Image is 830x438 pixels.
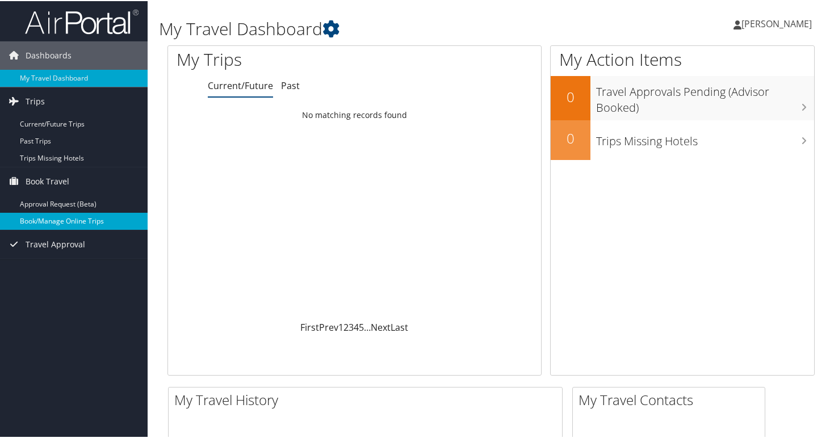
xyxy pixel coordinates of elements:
a: 2 [343,320,349,332]
a: [PERSON_NAME] [733,6,823,40]
a: 5 [359,320,364,332]
img: airportal-logo.png [25,7,139,34]
span: Dashboards [26,40,72,69]
h1: My Action Items [551,47,814,70]
a: Current/Future [208,78,273,91]
h1: My Travel Dashboard [159,16,602,40]
h1: My Trips [177,47,377,70]
h2: My Travel History [174,389,562,408]
a: Prev [319,320,338,332]
a: Past [281,78,300,91]
a: Last [391,320,408,332]
span: Travel Approval [26,229,85,258]
h2: My Travel Contacts [579,389,765,408]
span: … [364,320,371,332]
a: 0Trips Missing Hotels [551,119,814,159]
a: First [300,320,319,332]
a: Next [371,320,391,332]
span: [PERSON_NAME] [741,16,812,29]
h3: Travel Approvals Pending (Advisor Booked) [596,77,814,115]
span: Book Travel [26,166,69,195]
h2: 0 [551,86,590,106]
a: 3 [349,320,354,332]
span: Trips [26,86,45,115]
h3: Trips Missing Hotels [596,127,814,148]
a: 0Travel Approvals Pending (Advisor Booked) [551,75,814,119]
h2: 0 [551,128,590,147]
a: 1 [338,320,343,332]
td: No matching records found [168,104,541,124]
a: 4 [354,320,359,332]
